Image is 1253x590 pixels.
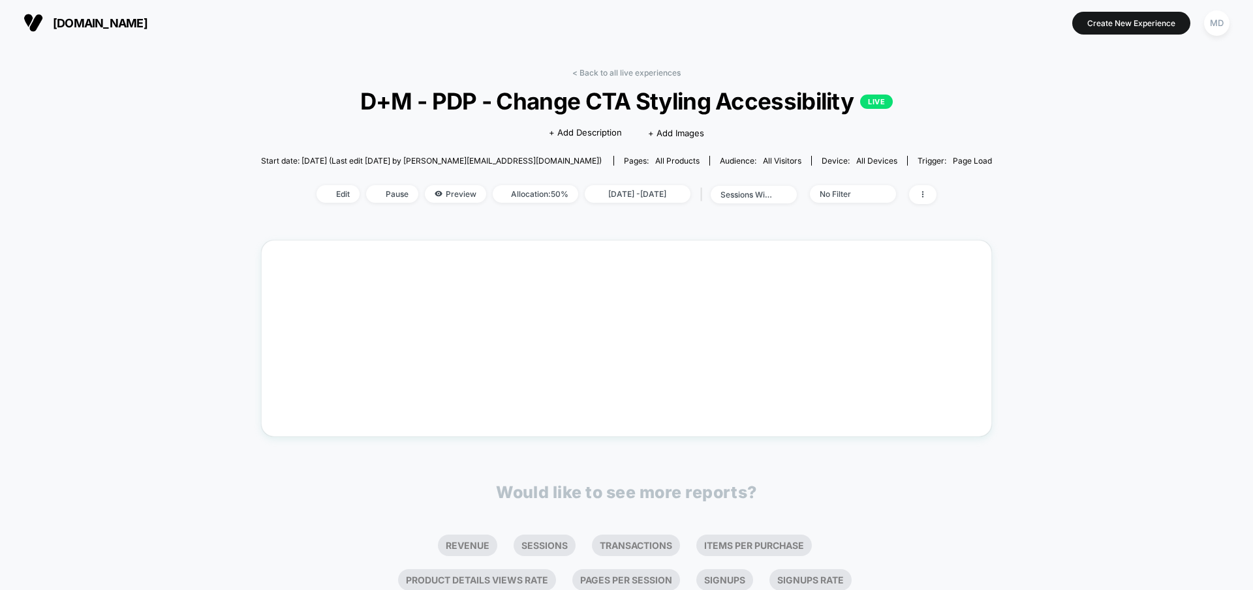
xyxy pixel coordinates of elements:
div: sessions with impression [720,190,773,199]
li: Revenue [438,535,497,556]
span: [DOMAIN_NAME] [53,16,147,30]
span: Pause [366,185,418,203]
li: Transactions [592,535,680,556]
button: Create New Experience [1072,12,1190,35]
div: Audience: [720,156,801,166]
span: [DATE] - [DATE] [585,185,690,203]
span: + Add Images [648,128,704,138]
span: | [697,185,711,204]
span: Edit [317,185,360,203]
span: All Visitors [763,156,801,166]
img: Visually logo [23,13,43,33]
span: all devices [856,156,897,166]
span: Allocation: 50% [493,185,578,203]
p: Would like to see more reports? [496,482,757,502]
span: + Add Description [549,126,622,140]
span: Start date: [DATE] (Last edit [DATE] by [PERSON_NAME][EMAIL_ADDRESS][DOMAIN_NAME]) [261,156,602,166]
li: Sessions [514,535,576,556]
span: Device: [811,156,907,166]
div: Trigger: [918,156,992,166]
span: Page Load [953,156,992,166]
li: Items Per Purchase [696,535,812,556]
span: all products [655,156,700,166]
button: MD [1200,10,1233,37]
div: MD [1204,10,1230,36]
p: LIVE [860,95,893,109]
div: No Filter [820,189,872,199]
span: D+M - PDP - Change CTA Styling Accessibility [298,87,955,115]
span: Preview [425,185,486,203]
div: Pages: [624,156,700,166]
button: [DOMAIN_NAME] [20,12,151,33]
a: < Back to all live experiences [572,68,681,78]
